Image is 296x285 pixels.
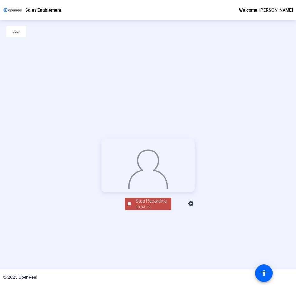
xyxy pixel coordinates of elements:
[3,274,37,281] div: © 2025 OpenReel
[3,7,22,13] img: OpenReel logo
[125,198,171,210] button: Stop Recording00:04:15
[239,6,293,14] div: Welcome, [PERSON_NAME]
[136,204,167,210] div: 00:04:15
[260,269,268,277] mat-icon: accessibility
[25,6,61,14] p: Sales Enablement
[136,198,167,205] div: Stop Recording
[12,27,20,36] span: Back
[128,147,168,189] img: overlay
[6,26,26,37] button: Back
